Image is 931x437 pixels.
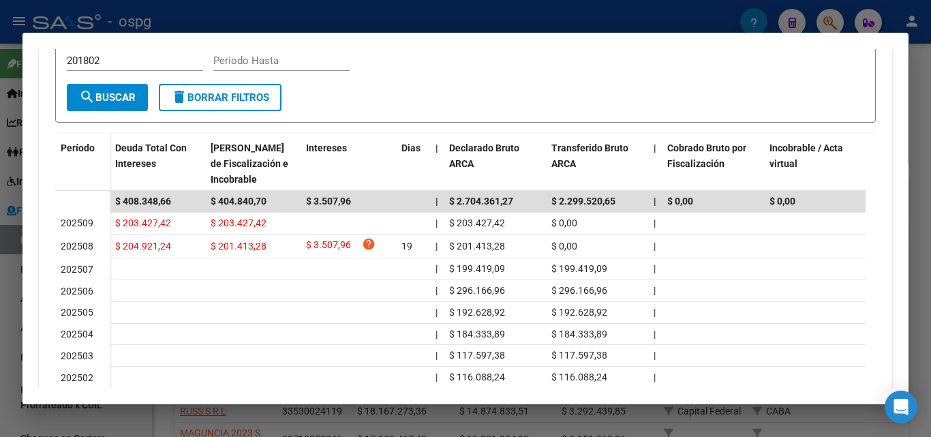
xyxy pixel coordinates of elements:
[654,142,656,153] span: |
[662,134,764,194] datatable-header-cell: Cobrado Bruto por Fiscalización
[551,217,577,228] span: $ 0,00
[396,134,430,194] datatable-header-cell: Dias
[449,217,505,228] span: $ 203.427,42
[436,329,438,340] span: |
[115,241,171,252] span: $ 204.921,24
[551,307,607,318] span: $ 192.628,92
[306,142,347,153] span: Intereses
[551,329,607,340] span: $ 184.333,89
[61,142,95,153] span: Período
[546,134,648,194] datatable-header-cell: Transferido Bruto ARCA
[449,350,505,361] span: $ 117.597,38
[61,372,93,383] span: 202502
[436,307,438,318] span: |
[444,134,546,194] datatable-header-cell: Declarado Bruto ARCA
[205,134,301,194] datatable-header-cell: Deuda Bruta Neto de Fiscalización e Incobrable
[61,350,93,361] span: 202503
[667,196,693,207] span: $ 0,00
[61,307,93,318] span: 202505
[110,134,205,194] datatable-header-cell: Deuda Total Con Intereses
[211,217,266,228] span: $ 203.427,42
[654,263,656,274] span: |
[79,89,95,105] mat-icon: search
[436,196,438,207] span: |
[769,196,795,207] span: $ 0,00
[211,196,266,207] span: $ 404.840,70
[654,285,656,296] span: |
[449,285,505,296] span: $ 296.166,96
[654,307,656,318] span: |
[61,217,93,228] span: 202509
[171,91,269,104] span: Borrar Filtros
[654,350,656,361] span: |
[115,217,171,228] span: $ 203.427,42
[430,134,444,194] datatable-header-cell: |
[436,350,438,361] span: |
[449,263,505,274] span: $ 199.419,09
[115,142,187,169] span: Deuda Total Con Intereses
[362,237,376,251] i: help
[79,91,136,104] span: Buscar
[436,285,438,296] span: |
[551,241,577,252] span: $ 0,00
[401,142,421,153] span: Dias
[306,196,351,207] span: $ 3.507,96
[654,241,656,252] span: |
[159,84,281,111] button: Borrar Filtros
[654,217,656,228] span: |
[551,142,628,169] span: Transferido Bruto ARCA
[55,134,110,191] datatable-header-cell: Período
[654,372,656,382] span: |
[301,134,396,194] datatable-header-cell: Intereses
[61,241,93,252] span: 202508
[449,142,519,169] span: Declarado Bruto ARCA
[211,142,288,185] span: [PERSON_NAME] de Fiscalización e Incobrable
[885,391,917,423] div: Open Intercom Messenger
[171,89,187,105] mat-icon: delete
[667,142,746,169] span: Cobrado Bruto por Fiscalización
[551,285,607,296] span: $ 296.166,96
[436,142,438,153] span: |
[449,307,505,318] span: $ 192.628,92
[61,329,93,340] span: 202504
[551,196,615,207] span: $ 2.299.520,65
[654,329,656,340] span: |
[449,241,505,252] span: $ 201.413,28
[115,196,171,207] span: $ 408.348,66
[211,241,266,252] span: $ 201.413,28
[67,84,148,111] button: Buscar
[306,237,351,256] span: $ 3.507,96
[61,264,93,275] span: 202507
[436,241,438,252] span: |
[654,196,656,207] span: |
[648,134,662,194] datatable-header-cell: |
[436,263,438,274] span: |
[551,372,607,382] span: $ 116.088,24
[551,263,607,274] span: $ 199.419,09
[764,134,866,194] datatable-header-cell: Incobrable / Acta virtual
[449,372,505,382] span: $ 116.088,24
[449,196,513,207] span: $ 2.704.361,27
[436,372,438,382] span: |
[769,142,843,169] span: Incobrable / Acta virtual
[551,350,607,361] span: $ 117.597,38
[61,286,93,297] span: 202506
[449,329,505,340] span: $ 184.333,89
[401,241,412,252] span: 19
[436,217,438,228] span: |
